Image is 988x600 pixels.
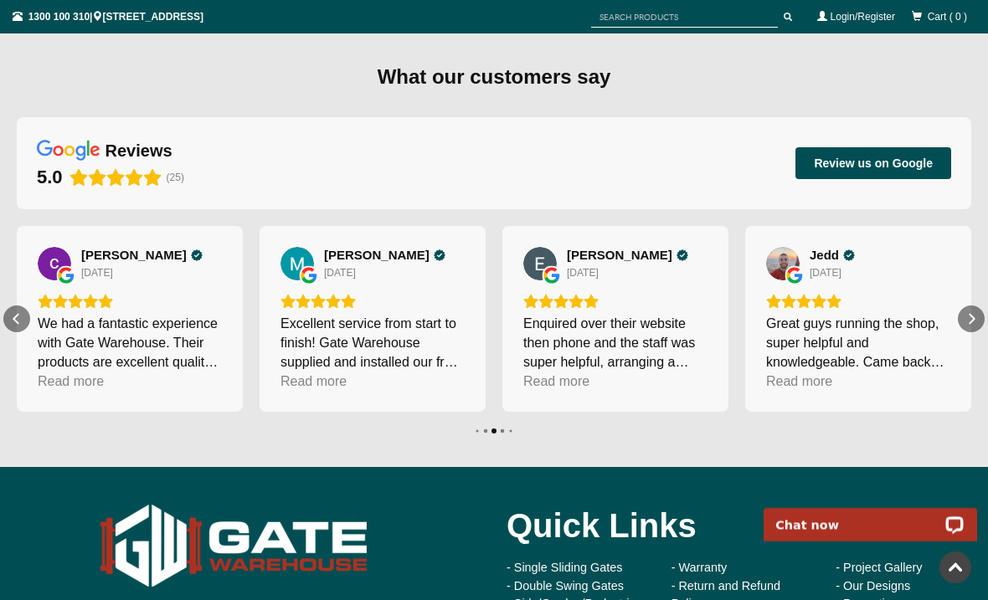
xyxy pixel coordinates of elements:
div: Carousel [17,226,971,412]
a: View on Google [766,247,800,280]
div: Verified Customer [843,249,855,261]
a: - Warranty [672,561,728,574]
div: Previous [3,305,30,332]
a: Login/Register [831,11,895,23]
img: Gate Warehouse [96,492,372,600]
div: Next [958,305,985,332]
a: - Single Sliding Gates [507,561,622,574]
span: [PERSON_NAME] [324,248,430,263]
div: Verified Customer [434,249,445,261]
div: We had a fantastic experience with Gate Warehouse. Their products are excellent quality at very r... [38,314,222,372]
img: chen buqi [38,247,71,280]
div: Read more [280,372,347,391]
div: 5.0 [37,166,63,189]
div: Enquired over their website then phone and the staff was super helpful, arranging a weekend pick ... [523,314,708,372]
div: Rating: 5.0 out of 5 [280,294,465,309]
a: 1300 100 310 [28,11,90,23]
div: Read more [38,372,104,391]
div: [DATE] [810,266,841,279]
div: Excellent service from start to finish! Gate Warehouse supplied and installed our front fence and... [280,314,465,372]
iframe: LiveChat chat widget [753,489,988,541]
a: Review by Meng Feng [324,248,445,263]
div: What our customers say [17,64,971,90]
div: Verified Customer [677,249,688,261]
div: Rating: 5.0 out of 5 [38,294,222,309]
div: Verified Customer [191,249,203,261]
img: Meng Feng [280,247,314,280]
div: Great guys running the shop, super helpful and knowledgeable. Came back the day after buying the ... [766,314,950,372]
div: [DATE] [567,266,599,279]
div: reviews [105,140,172,162]
div: Read more [766,372,832,391]
a: Review by Eli K [567,248,688,263]
div: Quick Links [507,492,975,559]
a: Review by Jedd [810,248,855,263]
span: | [STREET_ADDRESS] [13,11,203,23]
span: Review us on Google [814,156,933,171]
a: View on Google [523,247,557,280]
div: [DATE] [324,266,356,279]
div: Read more [523,372,589,391]
span: Cart ( 0 ) [928,11,967,23]
div: Rating: 5.0 out of 5 [766,294,950,309]
button: Review us on Google [795,147,951,179]
div: [DATE] [81,266,113,279]
div: Rating: 5.0 out of 5 [523,294,708,309]
div: Rating: 5.0 out of 5 [37,166,162,189]
a: - Double Swing Gates [507,579,624,592]
span: [PERSON_NAME] [81,248,187,263]
span: Jedd [810,248,839,263]
a: - Project Gallery [836,561,922,574]
img: Jedd [766,247,800,280]
a: - Our Designs [836,579,910,592]
input: SEARCH PRODUCTS [591,7,778,28]
span: [PERSON_NAME] [567,248,672,263]
a: View on Google [38,247,71,280]
a: Review by chen buqi [81,248,203,263]
span: (25) [167,172,184,183]
a: View on Google [280,247,314,280]
img: Eli K [523,247,557,280]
